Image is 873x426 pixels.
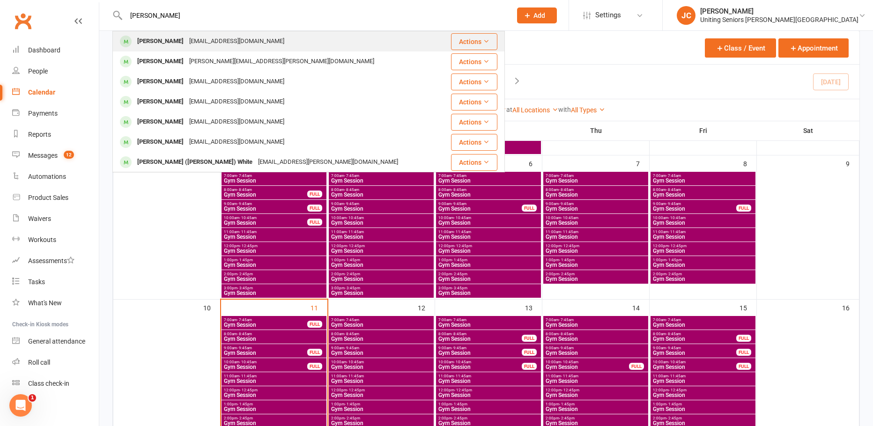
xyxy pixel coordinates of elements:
[545,248,646,254] span: Gym Session
[347,374,364,378] span: - 11:45am
[652,258,754,262] span: 1:00pm
[344,174,359,178] span: - 7:45am
[223,262,325,268] span: Gym Session
[12,373,99,394] a: Class kiosk mode
[223,272,325,276] span: 2:00pm
[345,272,360,276] span: - 2:45pm
[438,174,539,178] span: 7:00am
[842,300,859,315] div: 16
[736,205,751,212] div: FULL
[652,188,754,192] span: 8:00am
[506,106,512,113] strong: at
[561,374,578,378] span: - 11:45am
[438,318,539,322] span: 7:00am
[545,188,646,192] span: 8:00am
[239,230,257,234] span: - 11:45am
[666,332,681,336] span: - 8:45am
[438,336,522,342] span: Gym Session
[237,318,252,322] span: - 7:45am
[451,134,497,151] button: Actions
[331,216,432,220] span: 10:00am
[736,349,751,356] div: FULL
[29,394,36,402] span: 1
[438,202,522,206] span: 9:00am
[451,332,466,336] span: - 8:45am
[347,360,364,364] span: - 10:45am
[331,230,432,234] span: 11:00am
[559,332,574,336] span: - 8:45am
[517,7,557,23] button: Add
[454,374,471,378] span: - 11:45am
[438,290,539,296] span: Gym Session
[559,272,575,276] span: - 2:45pm
[545,178,646,184] span: Gym Session
[652,244,754,248] span: 12:00pm
[451,202,466,206] span: - 9:45am
[28,46,60,54] div: Dashboard
[307,219,322,226] div: FULL
[522,335,537,342] div: FULL
[542,121,650,140] th: Thu
[12,124,99,145] a: Reports
[529,155,542,171] div: 6
[344,318,359,322] span: - 7:45am
[331,220,432,226] span: Gym Session
[28,173,66,180] div: Automations
[223,290,325,296] span: Gym Session
[438,350,522,356] span: Gym Session
[668,230,686,234] span: - 11:45am
[666,258,682,262] span: - 1:45pm
[438,192,539,198] span: Gym Session
[12,187,99,208] a: Product Sales
[545,244,646,248] span: 12:00pm
[438,322,539,328] span: Gym Session
[559,258,575,262] span: - 1:45pm
[545,346,646,350] span: 9:00am
[700,15,858,24] div: Uniting Seniors [PERSON_NAME][GEOGRAPHIC_DATA]
[28,236,56,243] div: Workouts
[237,272,253,276] span: - 2:45pm
[331,272,432,276] span: 2:00pm
[28,299,62,307] div: What's New
[223,234,325,240] span: Gym Session
[240,244,258,248] span: - 12:45pm
[203,300,220,315] div: 10
[223,360,308,364] span: 10:00am
[545,272,646,276] span: 2:00pm
[307,321,322,328] div: FULL
[331,202,432,206] span: 9:00am
[652,206,737,212] span: Gym Session
[451,154,497,171] button: Actions
[438,248,539,254] span: Gym Session
[451,33,497,50] button: Actions
[237,332,252,336] span: - 8:45am
[438,374,539,378] span: 11:00am
[12,61,99,82] a: People
[134,55,186,68] div: [PERSON_NAME]
[331,234,432,240] span: Gym Session
[652,276,754,282] span: Gym Session
[331,286,432,290] span: 3:00pm
[331,374,432,378] span: 11:00am
[12,145,99,166] a: Messages 12
[666,346,681,350] span: - 9:45am
[28,257,74,264] div: Assessments
[223,322,308,328] span: Gym Session
[331,188,432,192] span: 8:00am
[652,220,754,226] span: Gym Session
[237,346,252,350] span: - 9:45am
[650,121,757,140] th: Fri
[307,349,322,356] div: FULL
[652,350,737,356] span: Gym Session
[652,360,737,364] span: 10:00am
[223,276,325,282] span: Gym Session
[223,364,308,370] span: Gym Session
[9,394,32,417] iframe: Intercom live chat
[757,121,859,140] th: Sat
[545,276,646,282] span: Gym Session
[545,374,646,378] span: 11:00am
[545,258,646,262] span: 1:00pm
[223,188,308,192] span: 8:00am
[438,244,539,248] span: 12:00pm
[123,9,505,22] input: Search...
